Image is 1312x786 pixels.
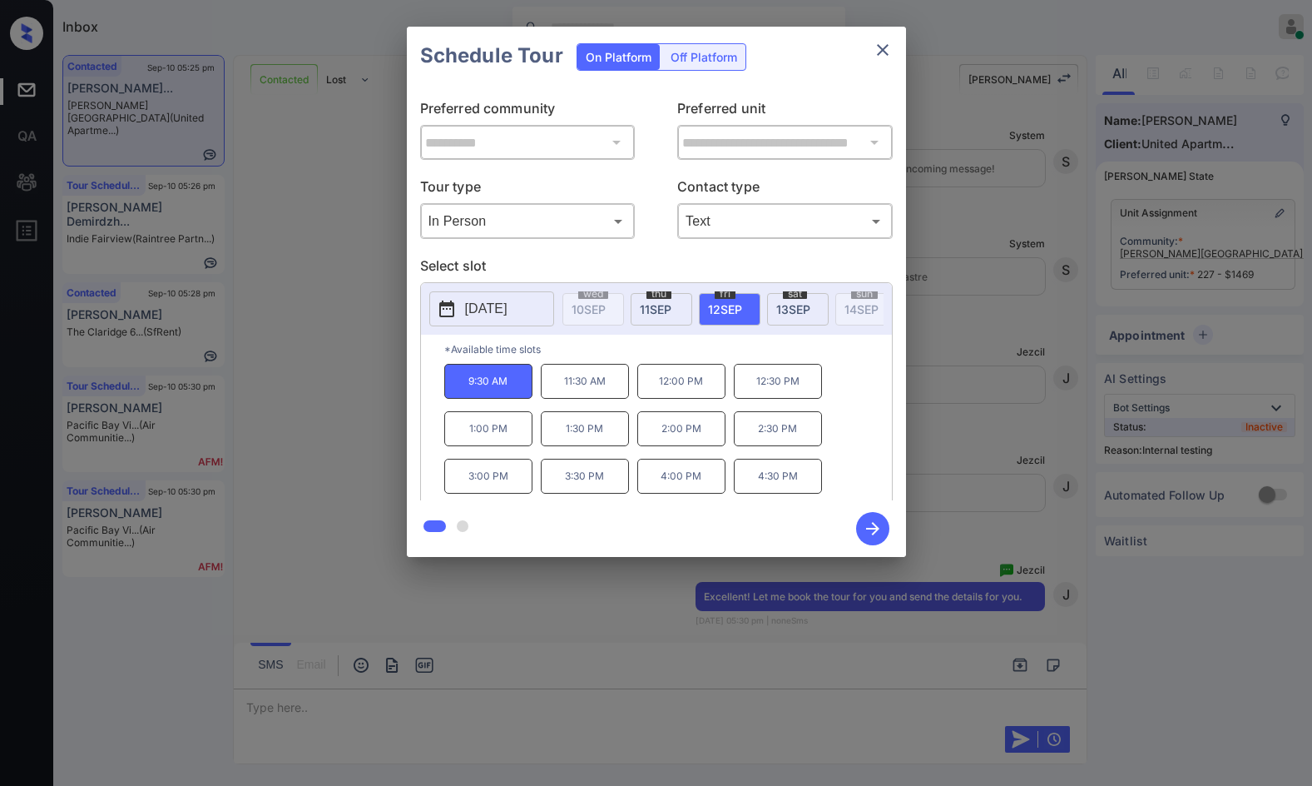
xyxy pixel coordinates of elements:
[646,289,671,299] span: thu
[444,335,892,364] p: *Available time slots
[429,291,554,326] button: [DATE]
[708,302,742,316] span: 12 SEP
[734,411,822,446] p: 2:30 PM
[631,293,692,326] div: date-select
[637,411,725,446] p: 2:00 PM
[637,364,725,399] p: 12:00 PM
[866,33,899,67] button: close
[699,293,760,326] div: date-select
[734,459,822,494] p: 4:30 PM
[465,299,507,319] p: [DATE]
[783,289,807,299] span: sat
[444,411,532,446] p: 1:00 PM
[541,364,629,399] p: 11:30 AM
[420,256,893,282] p: Select slot
[776,302,810,316] span: 13 SEP
[640,302,671,316] span: 11 SEP
[541,411,629,446] p: 1:30 PM
[407,27,577,85] h2: Schedule Tour
[715,289,735,299] span: fri
[681,207,889,235] div: Text
[444,459,532,494] p: 3:00 PM
[846,507,899,550] button: btn-next
[637,459,725,494] p: 4:00 PM
[734,364,822,399] p: 12:30 PM
[444,364,532,399] p: 9:30 AM
[541,459,629,494] p: 3:30 PM
[767,293,829,326] div: date-select
[677,177,893,203] p: Contact type
[662,44,745,70] div: Off Platform
[577,44,660,70] div: On Platform
[677,98,893,125] p: Preferred unit
[424,207,631,235] div: In Person
[420,177,636,203] p: Tour type
[420,98,636,125] p: Preferred community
